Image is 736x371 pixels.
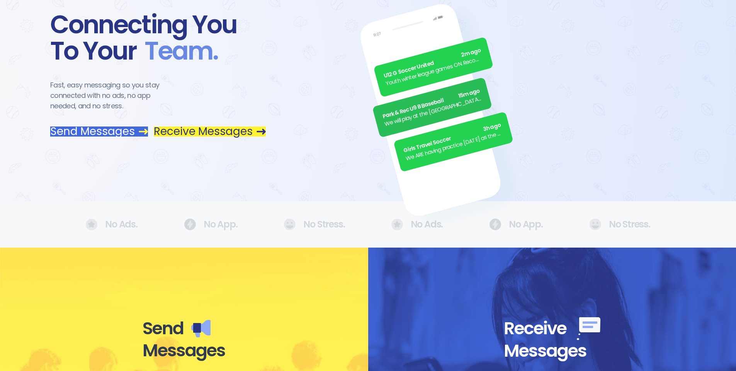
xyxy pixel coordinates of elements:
div: No Ads. [86,219,138,231]
a: Receive Messages [154,127,266,137]
img: No Ads. [284,219,296,230]
span: 2m ago [461,46,482,60]
div: Girls Travel Soccer [403,121,502,155]
img: Receive messages [577,317,600,340]
img: No Ads. [489,219,501,230]
div: Fast, easy messaging so you stay connected with no ads, no app needed, and no stress. [50,80,174,111]
div: No App. [184,219,238,230]
img: No Ads. [184,219,196,230]
img: No Ads. [589,219,601,230]
img: No Ads. [391,219,403,231]
div: No App. [489,219,543,230]
span: Team . [137,38,218,64]
div: Messages [143,340,225,361]
div: No Stress. [284,219,345,230]
img: Send messages [191,320,211,337]
div: We ARE having practice [DATE] as the sun is finally out. [405,129,504,163]
a: Send Messages [50,127,148,137]
div: We will play at the [GEOGRAPHIC_DATA]. Wear white, be at the field by 5pm. [384,94,483,128]
div: Youth winter league games ON. Recommend running shoes/sneakers for players as option for footwear. [385,54,484,88]
div: No Ads. [391,219,443,231]
div: Messages [504,340,600,362]
span: 15m ago [457,87,481,100]
div: Send [143,318,225,339]
div: Receive [504,317,600,340]
img: No Ads. [86,219,97,231]
div: No Stress. [589,219,650,230]
span: 3h ago [482,121,502,134]
div: Park & Rec U9 B Baseball [382,87,481,121]
div: U12 G Soccer United [383,46,482,80]
div: Connecting You To Your [50,12,266,64]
